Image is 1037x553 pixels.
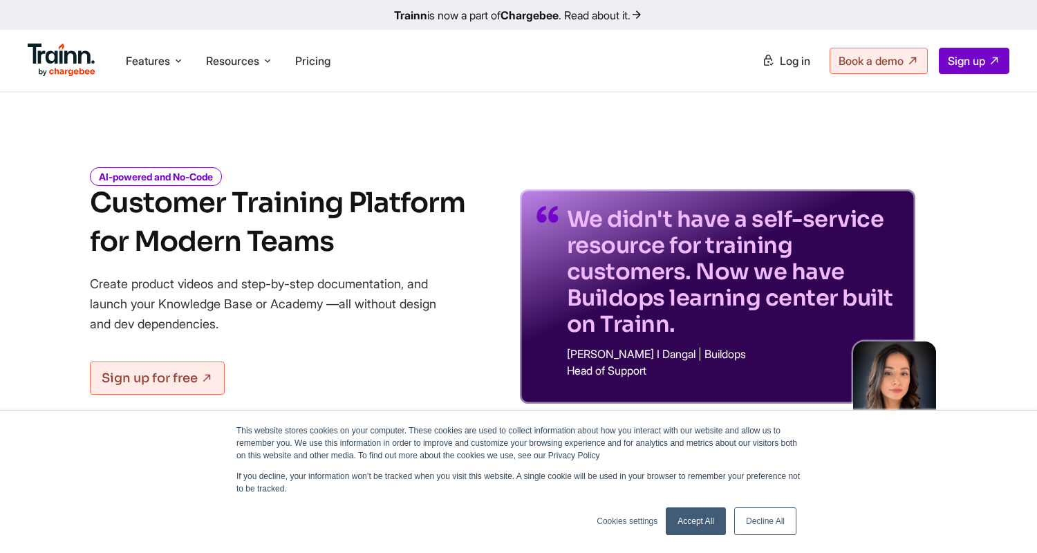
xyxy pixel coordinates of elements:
a: Book a demo [830,48,928,74]
p: We didn't have a self-service resource for training customers. Now we have Buildops learning cent... [567,206,899,337]
img: quotes-purple.41a7099.svg [536,206,559,223]
p: If you decline, your information won’t be tracked when you visit this website. A single cookie wi... [236,470,801,495]
img: Trainn Logo [28,44,95,77]
a: Accept All [666,507,726,535]
a: Sign up [939,48,1009,74]
span: Resources [206,53,259,68]
p: [PERSON_NAME] I Dangal | Buildops [567,348,899,359]
h1: Customer Training Platform for Modern Teams [90,184,465,261]
p: This website stores cookies on your computer. These cookies are used to collect information about... [236,424,801,462]
b: Trainn [394,8,427,22]
span: Log in [780,54,810,68]
p: Create product videos and step-by-step documentation, and launch your Knowledge Base or Academy —... [90,274,456,334]
b: Chargebee [501,8,559,22]
p: Head of Support [567,365,899,376]
i: AI-powered and No-Code [90,167,222,186]
span: Sign up [948,54,985,68]
a: Pricing [295,54,330,68]
span: Features [126,53,170,68]
a: Cookies settings [597,515,657,527]
a: Log in [754,48,819,73]
img: sabina-buildops.d2e8138.png [853,341,936,424]
span: Book a demo [839,54,904,68]
a: Decline All [734,507,796,535]
a: Sign up for free [90,362,225,395]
